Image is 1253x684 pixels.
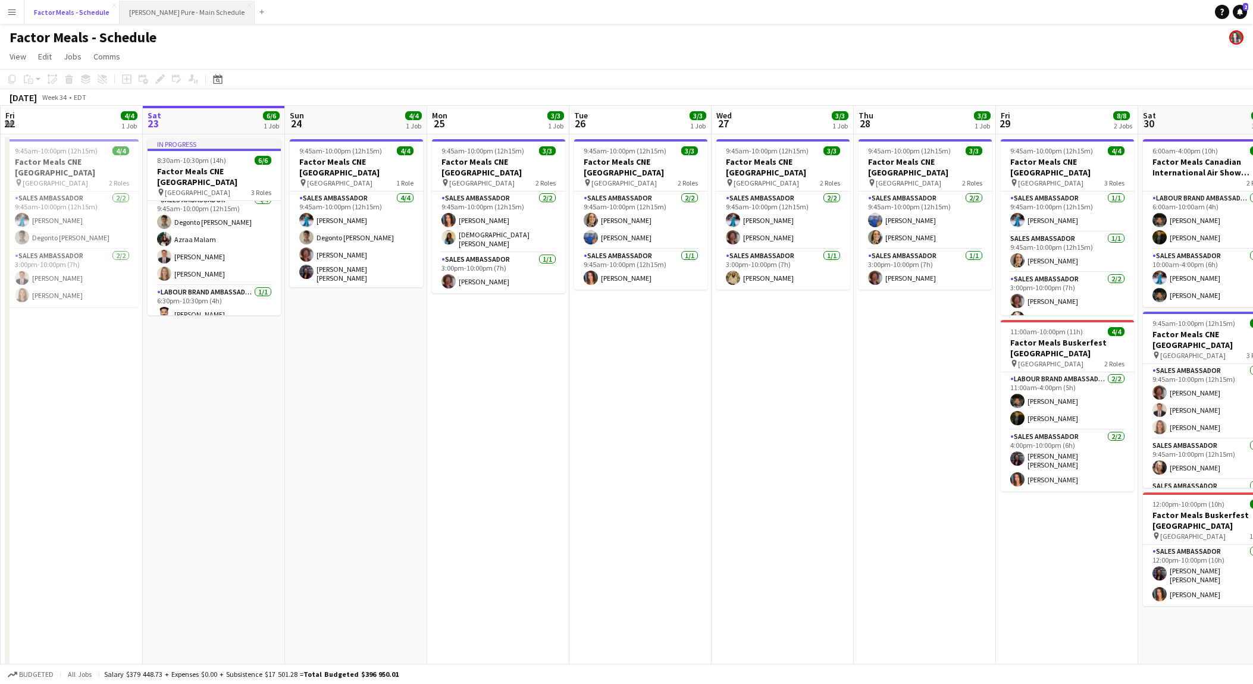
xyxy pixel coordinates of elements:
[148,110,161,121] span: Sat
[1114,121,1132,130] div: 2 Jobs
[1010,327,1083,336] span: 11:00am-10:00pm (11h)
[406,121,421,130] div: 1 Job
[574,139,707,290] app-job-card: 9:45am-10:00pm (12h15m)3/3Factor Meals CNE [GEOGRAPHIC_DATA] [GEOGRAPHIC_DATA]2 RolesSales Ambass...
[432,156,565,178] h3: Factor Meals CNE [GEOGRAPHIC_DATA]
[820,178,840,187] span: 2 Roles
[548,121,563,130] div: 1 Job
[1001,320,1134,491] div: 11:00am-10:00pm (11h)4/4Factor Meals Buskerfest [GEOGRAPHIC_DATA] [GEOGRAPHIC_DATA]2 RolesLabour ...
[5,49,31,64] a: View
[5,156,139,178] h3: Factor Meals CNE [GEOGRAPHIC_DATA]
[1229,30,1243,45] app-user-avatar: Ashleigh Rains
[974,111,991,120] span: 3/3
[39,93,69,102] span: Week 34
[441,146,524,155] span: 9:45am-10:00pm (12h15m)
[966,146,982,155] span: 3/3
[290,139,423,287] div: 9:45am-10:00pm (12h15m)4/4Factor Meals CNE [GEOGRAPHIC_DATA] [GEOGRAPHIC_DATA]1 RoleSales Ambassa...
[1141,117,1156,130] span: 30
[716,192,850,249] app-card-role: Sales Ambassador2/29:45am-10:00pm (12h15m)[PERSON_NAME][PERSON_NAME]
[1018,178,1083,187] span: [GEOGRAPHIC_DATA]
[251,188,271,197] span: 3 Roles
[64,51,82,62] span: Jobs
[148,285,281,326] app-card-role: Labour Brand Ambassadors1/16:30pm-10:30pm (4h)[PERSON_NAME]
[15,146,98,155] span: 9:45am-10:00pm (12h15m)
[726,146,809,155] span: 9:45am-10:00pm (12h15m)
[74,93,86,102] div: EDT
[584,146,666,155] span: 9:45am-10:00pm (12h15m)
[307,178,372,187] span: [GEOGRAPHIC_DATA]
[1108,146,1124,155] span: 4/4
[876,178,941,187] span: [GEOGRAPHIC_DATA]
[1018,359,1083,368] span: [GEOGRAPHIC_DATA]
[832,111,848,120] span: 3/3
[23,178,88,187] span: [GEOGRAPHIC_DATA]
[539,146,556,155] span: 3/3
[859,139,992,290] app-job-card: 9:45am-10:00pm (12h15m)3/3Factor Meals CNE [GEOGRAPHIC_DATA] [GEOGRAPHIC_DATA]2 RolesSales Ambass...
[432,253,565,293] app-card-role: Sales Ambassador1/13:00pm-10:00pm (7h)[PERSON_NAME]
[432,110,447,121] span: Mon
[120,1,255,24] button: [PERSON_NAME] Pure - Main Schedule
[432,139,565,293] div: 9:45am-10:00pm (12h15m)3/3Factor Meals CNE [GEOGRAPHIC_DATA] [GEOGRAPHIC_DATA]2 RolesSales Ambass...
[975,121,990,130] div: 1 Job
[715,117,732,130] span: 27
[1152,146,1218,155] span: 6:00am-4:00pm (10h)
[121,111,137,120] span: 4/4
[734,178,799,187] span: [GEOGRAPHIC_DATA]
[574,110,588,121] span: Tue
[6,668,55,681] button: Budgeted
[591,178,657,187] span: [GEOGRAPHIC_DATA]
[574,249,707,290] app-card-role: Sales Ambassador1/19:45am-10:00pm (12h15m)[PERSON_NAME]
[5,110,15,121] span: Fri
[535,178,556,187] span: 2 Roles
[405,111,422,120] span: 4/4
[1108,327,1124,336] span: 4/4
[1233,5,1247,19] a: 2
[859,110,873,121] span: Thu
[547,111,564,120] span: 3/3
[1001,156,1134,178] h3: Factor Meals CNE [GEOGRAPHIC_DATA]
[290,110,304,121] span: Sun
[255,156,271,165] span: 6/6
[690,111,706,120] span: 3/3
[716,156,850,178] h3: Factor Meals CNE [GEOGRAPHIC_DATA]
[859,156,992,178] h3: Factor Meals CNE [GEOGRAPHIC_DATA]
[89,49,125,64] a: Comms
[1243,3,1248,11] span: 2
[38,51,52,62] span: Edit
[396,178,414,187] span: 1 Role
[823,146,840,155] span: 3/3
[299,146,382,155] span: 9:45am-10:00pm (12h15m)
[1001,192,1134,232] app-card-role: Sales Ambassador1/19:45am-10:00pm (12h15m)[PERSON_NAME]
[1001,139,1134,315] app-job-card: 9:45am-10:00pm (12h15m)4/4Factor Meals CNE [GEOGRAPHIC_DATA] [GEOGRAPHIC_DATA]3 RolesSales Ambass...
[962,178,982,187] span: 2 Roles
[148,139,281,149] div: In progress
[859,249,992,290] app-card-role: Sales Ambassador1/13:00pm-10:00pm (7h)[PERSON_NAME]
[24,1,120,24] button: Factor Meals - Schedule
[1160,532,1226,541] span: [GEOGRAPHIC_DATA]
[690,121,706,130] div: 1 Job
[1152,500,1224,509] span: 12:00pm-10:00pm (10h)
[572,117,588,130] span: 26
[5,249,139,307] app-card-role: Sales Ambassador2/23:00pm-10:00pm (7h)[PERSON_NAME][PERSON_NAME]
[148,193,281,285] app-card-role: Sales Ambassador4/49:45am-10:00pm (12h15m)Degonto [PERSON_NAME]Azraa Malam[PERSON_NAME][PERSON_NAME]
[574,156,707,178] h3: Factor Meals CNE [GEOGRAPHIC_DATA]
[121,121,137,130] div: 1 Job
[1113,111,1130,120] span: 8/8
[5,139,139,307] app-job-card: 9:45am-10:00pm (12h15m)4/4Factor Meals CNE [GEOGRAPHIC_DATA] [GEOGRAPHIC_DATA]2 RolesSales Ambass...
[104,670,399,679] div: Salary $379 448.73 + Expenses $0.00 + Subsistence $17 501.28 =
[263,111,280,120] span: 6/6
[1010,146,1093,155] span: 9:45am-10:00pm (12h15m)
[290,156,423,178] h3: Factor Meals CNE [GEOGRAPHIC_DATA]
[716,110,732,121] span: Wed
[1001,372,1134,430] app-card-role: Labour Brand Ambassadors2/211:00am-4:00pm (5h)[PERSON_NAME][PERSON_NAME]
[112,146,129,155] span: 4/4
[290,192,423,287] app-card-role: Sales Ambassador4/49:45am-10:00pm (12h15m)[PERSON_NAME]Degonto [PERSON_NAME][PERSON_NAME][PERSON_...
[432,192,565,253] app-card-role: Sales Ambassador2/29:45am-10:00pm (12h15m)[PERSON_NAME][DEMOGRAPHIC_DATA] [PERSON_NAME]
[5,192,139,249] app-card-role: Sales Ambassador2/29:45am-10:00pm (12h15m)[PERSON_NAME]Degonto [PERSON_NAME]
[10,92,37,103] div: [DATE]
[397,146,414,155] span: 4/4
[148,139,281,315] app-job-card: In progress8:30am-10:30pm (14h)6/6Factor Meals CNE [GEOGRAPHIC_DATA] [GEOGRAPHIC_DATA]3 RolesLabo...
